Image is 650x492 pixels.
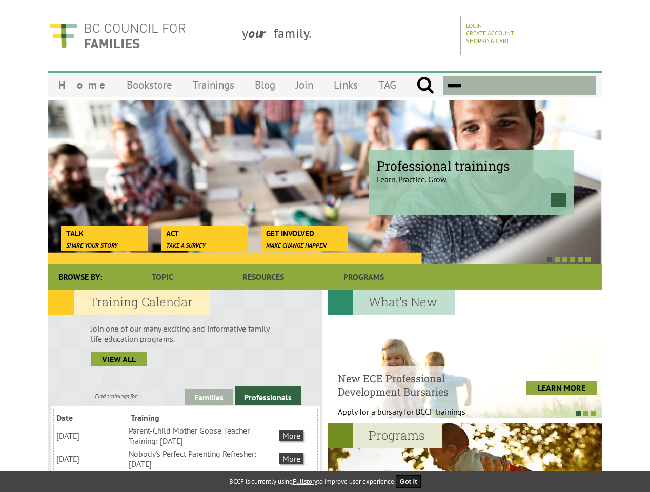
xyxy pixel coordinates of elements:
[279,453,303,464] a: More
[293,477,317,486] a: Fullstory
[182,73,245,97] a: Trainings
[286,73,323,97] a: Join
[466,37,510,45] a: Shopping Cart
[48,392,185,400] div: Find trainings for:
[112,264,213,290] a: Topic
[377,166,566,184] p: Learn. Practice. Grow.
[48,264,112,290] div: Browse By:
[328,290,455,315] h2: What's New
[261,225,347,240] a: Get Involved Make change happen
[56,453,127,465] li: [DATE]
[245,73,286,97] a: Blog
[368,73,407,97] a: TAG
[338,406,491,427] p: Apply for a bursary for BCCF trainings West...
[314,264,414,290] a: Programs
[266,228,341,239] span: Get Involved
[66,241,118,249] span: Share your story
[66,228,141,239] span: Talk
[328,423,442,448] h2: Programs
[48,73,116,97] a: Home
[416,76,434,95] input: Submit
[466,22,482,29] a: Login
[526,381,597,395] a: LEARN MORE
[48,290,210,315] h2: Training Calendar
[266,241,327,249] span: Make change happen
[466,29,514,37] a: Create Account
[116,73,182,97] a: Bookstore
[166,241,206,249] span: Take a survey
[323,73,368,97] a: Links
[48,16,187,55] img: BC Council for FAMILIES
[248,25,274,42] strong: our
[56,412,129,424] li: Date
[91,352,147,366] a: view all
[396,475,421,488] button: Got it
[185,389,233,405] a: Families
[166,228,241,239] span: Act
[129,447,277,470] li: Nobody's Perfect Parenting Refresher: [DATE]
[161,225,247,240] a: Act Take a survey
[377,157,566,174] span: Professional trainings
[279,430,303,441] a: More
[338,372,491,398] h4: New ECE Professional Development Bursaries
[56,429,127,442] li: [DATE]
[129,424,277,447] li: Parent-Child Mother Goose Teacher Training: [DATE]
[61,225,147,240] a: Talk Share your story
[234,16,461,55] div: y family.
[91,323,280,344] p: Join one of our many exciting and informative family life education programs.
[131,412,203,424] li: Training
[235,386,301,405] a: Professionals
[213,264,313,290] a: Resources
